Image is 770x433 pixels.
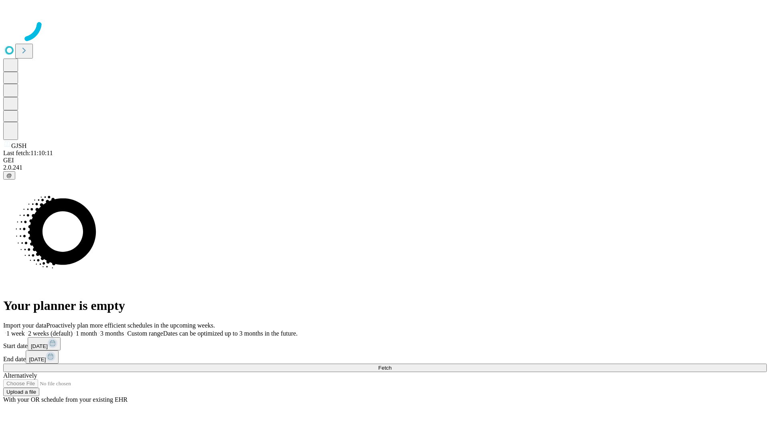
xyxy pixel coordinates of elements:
[3,388,39,396] button: Upload a file
[6,330,25,337] span: 1 week
[100,330,124,337] span: 3 months
[29,356,46,362] span: [DATE]
[28,337,61,350] button: [DATE]
[3,322,47,329] span: Import your data
[3,171,15,180] button: @
[3,364,767,372] button: Fetch
[3,157,767,164] div: GEI
[127,330,163,337] span: Custom range
[3,337,767,350] div: Start date
[3,298,767,313] h1: Your planner is empty
[47,322,215,329] span: Proactively plan more efficient schedules in the upcoming weeks.
[3,396,128,403] span: With your OR schedule from your existing EHR
[31,343,48,349] span: [DATE]
[378,365,391,371] span: Fetch
[3,372,37,379] span: Alternatively
[6,172,12,178] span: @
[11,142,26,149] span: GJSH
[26,350,59,364] button: [DATE]
[28,330,73,337] span: 2 weeks (default)
[3,350,767,364] div: End date
[76,330,97,337] span: 1 month
[3,150,53,156] span: Last fetch: 11:10:11
[163,330,298,337] span: Dates can be optimized up to 3 months in the future.
[3,164,767,171] div: 2.0.241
